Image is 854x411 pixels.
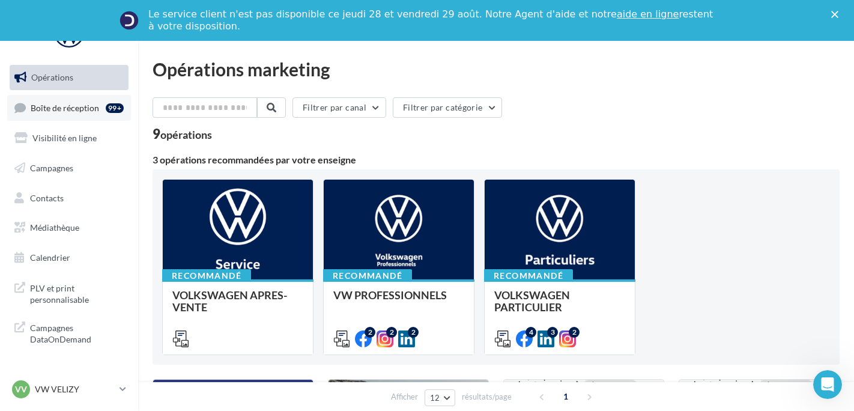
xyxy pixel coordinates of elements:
[30,163,73,173] span: Campagnes
[32,133,97,143] span: Visibilité en ligne
[30,192,64,202] span: Contacts
[106,103,124,113] div: 99+
[10,378,129,401] a: VV VW VELIZY
[7,275,131,311] a: PLV et print personnalisable
[569,327,580,338] div: 2
[7,315,131,350] a: Campagnes DataOnDemand
[30,320,124,346] span: Campagnes DataOnDemand
[484,269,573,282] div: Recommandé
[556,387,575,406] span: 1
[813,370,842,399] iframe: Intercom live chat
[7,245,131,270] a: Calendrier
[7,126,131,151] a: Visibilité en ligne
[30,252,70,263] span: Calendrier
[160,129,212,140] div: opérations
[162,269,251,282] div: Recommandé
[31,102,99,112] span: Boîte de réception
[153,60,840,78] div: Opérations marketing
[386,327,397,338] div: 2
[7,186,131,211] a: Contacts
[430,393,440,403] span: 12
[333,288,447,302] span: VW PROFESSIONNELS
[31,72,73,82] span: Opérations
[494,288,570,314] span: VOLKSWAGEN PARTICULIER
[393,97,502,118] button: Filtrer par catégorie
[547,327,558,338] div: 3
[425,389,455,406] button: 12
[831,11,843,18] div: Fermer
[365,327,375,338] div: 2
[30,280,124,306] span: PLV et print personnalisable
[7,65,131,90] a: Opérations
[172,288,287,314] span: VOLKSWAGEN APRES-VENTE
[7,95,131,121] a: Boîte de réception99+
[30,222,79,233] span: Médiathèque
[462,391,512,403] span: résultats/page
[7,215,131,240] a: Médiathèque
[525,327,536,338] div: 4
[153,127,212,141] div: 9
[408,327,419,338] div: 2
[120,11,139,30] img: Profile image for Service-Client
[617,8,679,20] a: aide en ligne
[148,8,715,32] div: Le service client n'est pas disponible ce jeudi 28 et vendredi 29 août. Notre Agent d'aide et not...
[292,97,386,118] button: Filtrer par canal
[323,269,412,282] div: Recommandé
[35,383,115,395] p: VW VELIZY
[391,391,418,403] span: Afficher
[15,383,27,395] span: VV
[153,155,840,165] div: 3 opérations recommandées par votre enseigne
[7,156,131,181] a: Campagnes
